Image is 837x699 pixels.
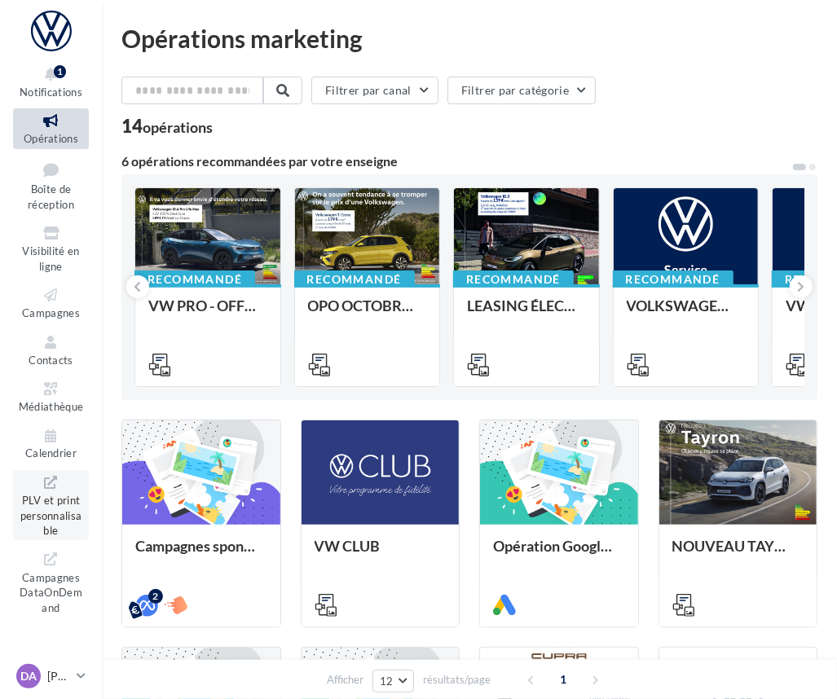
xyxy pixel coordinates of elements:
div: VOLKSWAGEN APRES-VENTE [627,297,746,330]
span: 12 [380,675,394,688]
div: Recommandé [134,270,255,288]
a: Médiathèque [13,376,89,416]
div: 2 [148,589,163,604]
div: NOUVEAU TAYRON - MARS 2025 [672,538,804,570]
a: DA [PERSON_NAME] [13,661,89,692]
div: LEASING ÉLECTRIQUE 2025 [467,297,586,330]
div: Campagnes sponsorisées Les Instants VW Octobre [135,538,267,570]
a: Campagnes DataOnDemand [13,547,89,618]
div: Recommandé [453,270,574,288]
div: opérations [143,120,213,134]
span: PLV et print personnalisable [20,490,82,537]
a: Contacts [13,330,89,370]
div: Recommandé [613,270,733,288]
a: Boîte de réception [13,156,89,215]
button: 12 [372,670,414,692]
span: Campagnes [22,306,80,319]
span: Campagnes DataOnDemand [20,568,82,614]
span: Opérations [24,132,78,145]
span: Contacts [29,354,73,367]
span: Afficher [327,672,363,688]
span: Calendrier [25,447,77,460]
span: 1 [551,666,577,692]
div: 1 [54,65,66,78]
span: Visibilité en ligne [22,244,79,273]
span: résultats/page [423,672,491,688]
span: Notifications [20,86,82,99]
div: 6 opérations recommandées par votre enseigne [121,155,791,168]
a: Calendrier [13,424,89,464]
a: Campagnes [13,283,89,323]
div: Opérations marketing [121,26,817,51]
button: Notifications 1 [13,62,89,102]
span: DA [20,668,37,684]
p: [PERSON_NAME] [47,668,70,684]
div: 14 [121,117,213,135]
div: VW CLUB [315,538,447,570]
a: Opérations [13,108,89,148]
div: OPO OCTOBRE 2025 [308,297,427,330]
a: Visibilité en ligne [13,221,89,276]
button: Filtrer par canal [311,77,438,104]
span: Médiathèque [19,400,84,413]
span: Boîte de réception [28,182,74,211]
div: Recommandé [294,270,415,288]
div: VW PRO - OFFRE OCTOBRE 25 [148,297,267,330]
button: Filtrer par catégorie [447,77,596,104]
a: PLV et print personnalisable [13,470,89,541]
div: Opération Google Ads Search [493,538,625,570]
